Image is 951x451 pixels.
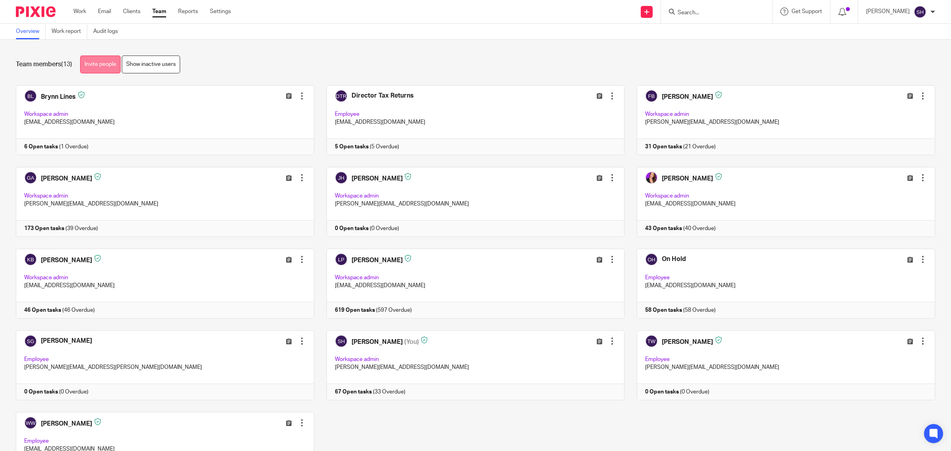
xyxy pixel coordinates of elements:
[123,8,140,15] a: Clients
[792,9,822,14] span: Get Support
[52,24,87,39] a: Work report
[73,8,86,15] a: Work
[16,60,72,69] h1: Team members
[16,24,46,39] a: Overview
[914,6,926,18] img: svg%3E
[93,24,124,39] a: Audit logs
[80,56,121,73] a: Invite people
[210,8,231,15] a: Settings
[122,56,180,73] a: Show inactive users
[98,8,111,15] a: Email
[178,8,198,15] a: Reports
[61,61,72,67] span: (13)
[866,8,910,15] p: [PERSON_NAME]
[677,10,748,17] input: Search
[16,6,56,17] img: Pixie
[152,8,166,15] a: Team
